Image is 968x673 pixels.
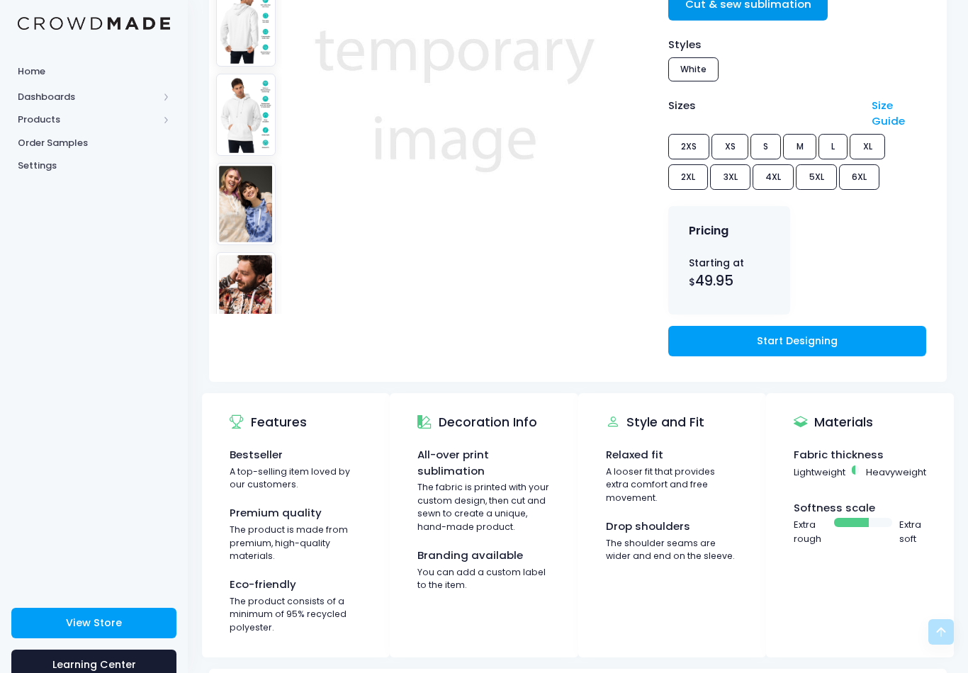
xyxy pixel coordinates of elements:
[899,518,926,545] span: Extra soft
[606,402,705,443] div: Style and Fit
[18,17,170,30] img: Logo
[606,519,738,534] div: Drop shoulders
[872,98,905,128] a: Size Guide
[18,159,170,173] span: Settings
[417,566,550,592] div: You can add a custom label to the item.
[417,548,550,563] div: Branding available
[606,447,738,463] div: Relaxed fit
[794,465,845,480] span: Lightweight
[230,577,362,592] div: Eco-friendly
[417,481,550,533] div: The fabric is printed with your custom design, then cut and sewn to create a unique, hand-made pr...
[52,657,136,672] span: Learning Center
[18,64,170,79] span: Home
[230,505,362,521] div: Premium quality
[794,500,926,516] div: Softness scale
[794,518,828,545] span: Extra rough
[794,447,926,463] div: Fabric thickness
[18,136,170,150] span: Order Samples
[794,402,874,443] div: Materials
[689,224,728,238] h4: Pricing
[230,447,362,463] div: Bestseller
[695,271,733,290] span: 49.95
[866,465,926,480] span: Heavyweight
[834,518,892,527] span: Basic example
[230,595,362,635] div: The product consists of a minimum of 95% recycled polyester.
[66,616,122,630] span: View Store
[689,256,770,291] div: Starting at $
[230,402,307,443] div: Features
[668,326,926,356] a: Start Designing
[230,524,362,563] div: The product is made from premium, high-quality materials.
[11,608,176,638] a: View Store
[606,537,738,563] div: The shoulder seams are wider and end on the sleeve.
[417,402,537,443] div: Decoration Info
[417,447,550,479] div: All-over print sublimation
[230,465,362,492] div: A top-selling item loved by our customers.
[852,465,859,475] span: Basic example
[18,90,158,104] span: Dashboards
[606,465,738,505] div: A looser fit that provides extra comfort and free movement.
[18,113,158,127] span: Products
[668,37,926,52] div: Styles
[661,98,865,130] div: Sizes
